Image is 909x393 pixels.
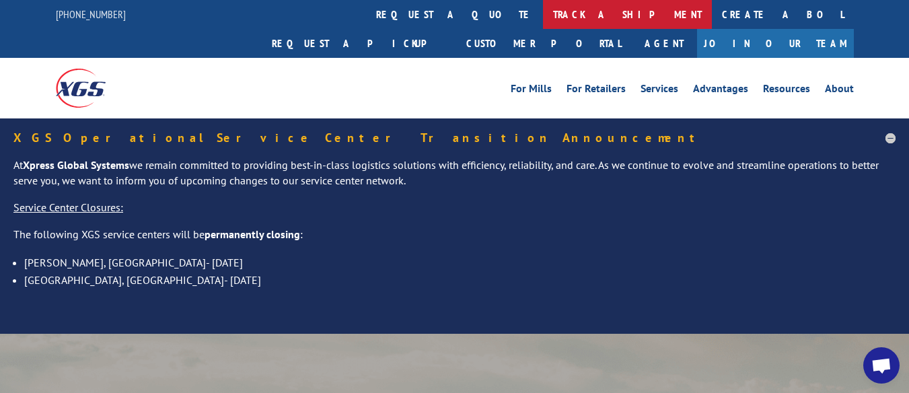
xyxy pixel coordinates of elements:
[456,29,631,58] a: Customer Portal
[205,227,300,241] strong: permanently closing
[825,83,854,98] a: About
[24,254,896,271] li: [PERSON_NAME], [GEOGRAPHIC_DATA]- [DATE]
[641,83,678,98] a: Services
[697,29,854,58] a: Join Our Team
[13,157,896,201] p: At we remain committed to providing best-in-class logistics solutions with efficiency, reliabilit...
[23,158,129,172] strong: Xpress Global Systems
[13,201,123,214] u: Service Center Closures:
[693,83,748,98] a: Advantages
[56,7,126,21] a: [PHONE_NUMBER]
[262,29,456,58] a: Request a pickup
[24,271,896,289] li: [GEOGRAPHIC_DATA], [GEOGRAPHIC_DATA]- [DATE]
[13,227,896,254] p: The following XGS service centers will be :
[567,83,626,98] a: For Retailers
[511,83,552,98] a: For Mills
[763,83,810,98] a: Resources
[863,347,900,384] a: Open chat
[631,29,697,58] a: Agent
[13,132,896,144] h5: XGS Operational Service Center Transition Announcement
